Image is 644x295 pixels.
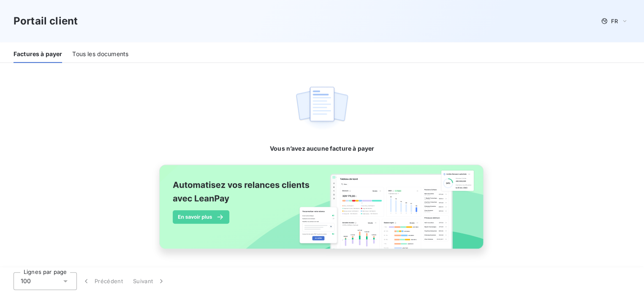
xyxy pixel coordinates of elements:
span: Vous n’avez aucune facture à payer [270,144,374,153]
h3: Portail client [14,14,78,29]
button: Suivant [128,272,171,290]
div: Factures à payer [14,46,62,63]
button: Précédent [77,272,128,290]
span: 100 [21,277,31,285]
img: banner [152,160,493,263]
img: empty state [295,82,349,134]
span: FR [611,18,618,24]
div: Tous les documents [72,46,128,63]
